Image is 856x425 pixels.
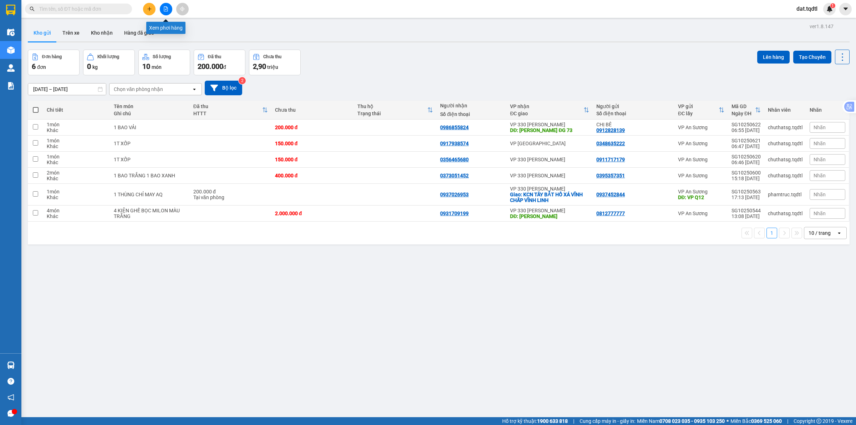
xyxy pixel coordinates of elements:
div: chuthatsg.tqdtl [768,141,802,146]
span: Nhãn [814,192,826,197]
div: 0348635222 [596,141,625,146]
button: Kho nhận [85,24,118,41]
span: Miền Bắc [730,417,782,425]
div: 0912828139 [596,127,625,133]
button: caret-down [839,3,852,15]
div: VP An Sương [678,173,724,178]
div: VP nhận [510,103,584,109]
div: Ghi chú [114,111,186,116]
button: Đơn hàng6đơn [28,50,80,75]
img: warehouse-icon [7,64,15,72]
div: 06:55 [DATE] [732,127,761,133]
div: Tại văn phòng [193,194,268,200]
div: 1T XỐP [114,157,186,162]
strong: 1900 633 818 [537,418,568,424]
div: VP 330 [PERSON_NAME] [510,122,589,127]
div: chuthatsg.tqdtl [768,211,802,216]
div: DĐ: VP Q12 [678,194,724,200]
th: Toggle SortBy [728,101,764,120]
div: SG10250544 [732,208,761,213]
span: aim [180,6,185,11]
span: file-add [163,6,168,11]
div: 1 món [47,122,106,127]
div: Chọn văn phòng nhận [114,86,163,93]
div: 1 món [47,138,106,143]
span: dat.tqdtl [791,4,823,13]
img: solution-icon [7,82,15,90]
div: DĐ: Gio LINH ĐG 73 [510,127,589,133]
div: Số lượng [153,54,171,59]
button: Khối lượng0kg [83,50,135,75]
div: 0373051452 [440,173,469,178]
span: notification [7,394,14,401]
div: VP An Sương [678,189,724,194]
div: 1 BAO VẢI [114,125,186,130]
span: Miền Nam [637,417,725,425]
div: VP An Sương [678,157,724,162]
div: Người nhận [440,103,503,108]
div: Thu hộ [357,103,427,109]
span: Hỗ trợ kỹ thuật: [502,417,568,425]
button: 1 [766,228,777,238]
div: Chưa thu [263,54,281,59]
svg: open [192,86,197,92]
div: VP 330 [PERSON_NAME] [510,173,589,178]
div: 150.000 đ [275,141,351,146]
span: 0 [87,62,91,71]
div: 0931709199 [440,211,469,216]
th: Toggle SortBy [190,101,271,120]
div: chuthatsg.tqdtl [768,173,802,178]
button: Tạo Chuyến [793,51,831,64]
span: ⚪️ [727,420,729,423]
div: 0917938574 [440,141,469,146]
span: kg [92,64,98,70]
button: Trên xe [57,24,85,41]
span: | [787,417,788,425]
div: Khác [47,176,106,181]
th: Toggle SortBy [506,101,593,120]
button: Kho gửi [28,24,57,41]
svg: open [836,230,842,236]
div: 4 món [47,208,106,213]
div: 0937452844 [596,192,625,197]
button: aim [176,3,189,15]
span: search [30,6,35,11]
div: Chưa thu [275,107,351,113]
input: Select a date range. [28,84,106,95]
div: 200.000 đ [193,189,268,194]
div: Đã thu [208,54,221,59]
strong: 0369 525 060 [751,418,782,424]
div: DĐ: GIO LINH [510,213,589,219]
div: 15:18 [DATE] [732,176,761,181]
div: 1 BAO TRẮNG 1 BAO XANH [114,173,186,178]
span: 6 [32,62,36,71]
span: 200.000 [198,62,223,71]
div: Số điện thoại [440,111,503,117]
div: 150.000 đ [275,157,351,162]
sup: 1 [830,3,835,8]
span: caret-down [842,6,849,12]
div: 06:46 [DATE] [732,160,761,165]
span: question-circle [7,378,14,385]
button: file-add [160,3,172,15]
div: 06:47 [DATE] [732,143,761,149]
span: | [573,417,574,425]
div: 2.000.000 đ [275,211,351,216]
div: Người gửi [596,103,671,109]
div: CHỊ BÊ [596,122,671,127]
div: Ngày ĐH [732,111,755,116]
div: 0395357351 [596,173,625,178]
div: VP 330 [PERSON_NAME] [510,157,589,162]
strong: 0708 023 035 - 0935 103 250 [659,418,725,424]
button: plus [143,3,156,15]
div: ĐC giao [510,111,584,116]
div: Khác [47,160,106,165]
div: Giao: KCN TÂY BẮT HỒ XÁ VĨNH CHẤP VĨNH LINH [510,192,589,203]
div: 0937026953 [440,192,469,197]
span: 2,90 [253,62,266,71]
div: Khác [47,143,106,149]
div: HTTT [193,111,262,116]
div: 0911717179 [596,157,625,162]
div: Mã GD [732,103,755,109]
span: copyright [816,419,821,424]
